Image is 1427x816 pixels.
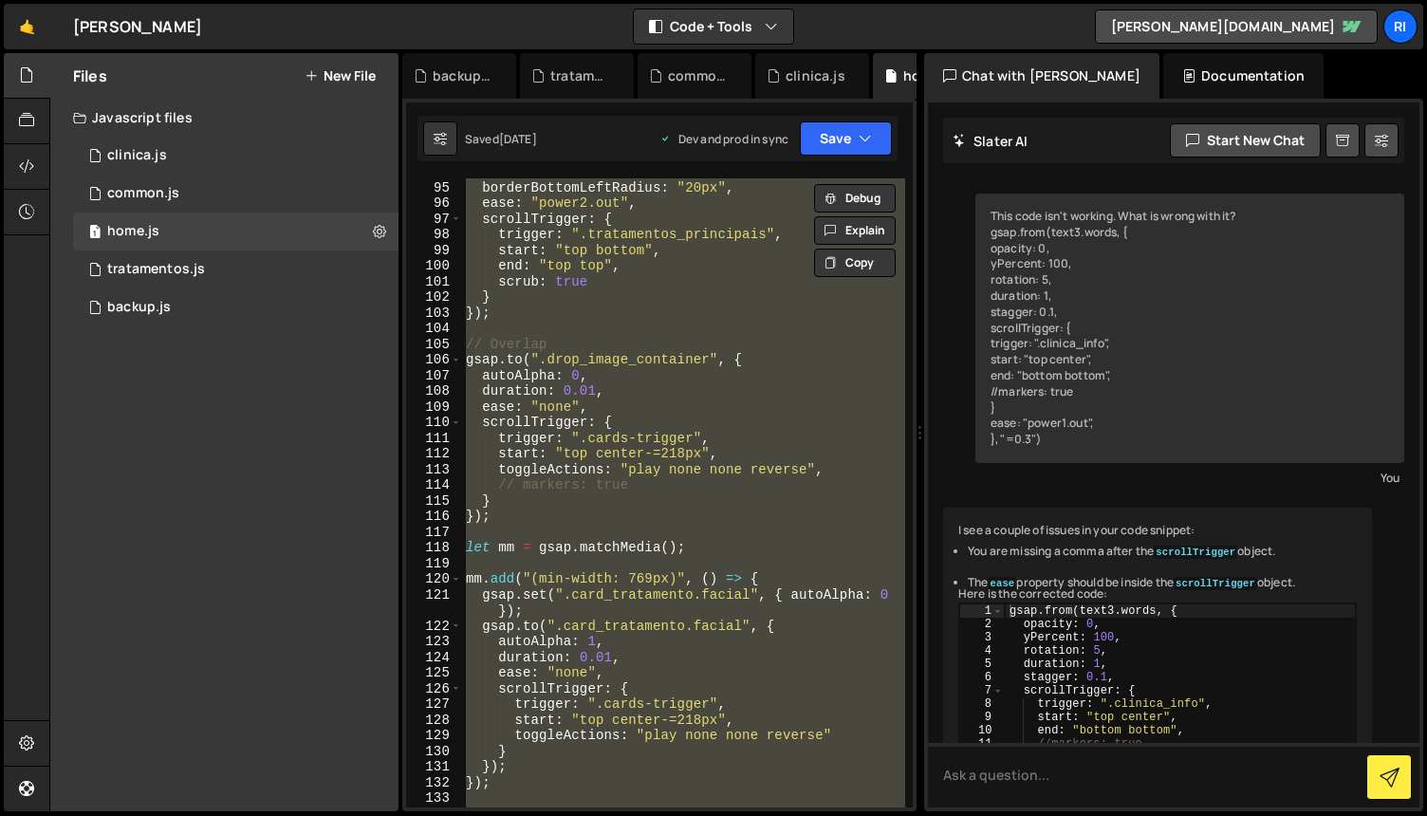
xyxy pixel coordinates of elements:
[107,185,179,202] div: common.js
[988,577,1016,590] code: ease
[903,66,964,85] div: homepage_salvato.js
[814,249,896,277] button: Copy
[406,399,462,416] div: 109
[406,321,462,337] div: 104
[406,243,462,259] div: 99
[550,66,611,85] div: tratamentos.js
[406,540,462,556] div: 118
[924,53,1159,99] div: Chat with [PERSON_NAME]
[960,671,1004,684] div: 6
[960,644,1004,658] div: 4
[107,299,171,316] div: backup.js
[406,744,462,760] div: 130
[406,493,462,510] div: 115
[406,665,462,681] div: 125
[4,4,50,49] a: 🤙
[89,226,101,241] span: 1
[406,759,462,775] div: 131
[73,250,398,288] div: 12452/42786.js
[406,696,462,713] div: 127
[73,15,202,38] div: [PERSON_NAME]
[406,352,462,368] div: 106
[975,194,1404,463] div: This code isn't working. What is wrong with it? gsap.from(text3.words, { opacity: 0, yPercent: 10...
[406,713,462,729] div: 128
[73,213,398,250] div: 12452/30174.js
[800,121,892,156] button: Save
[960,631,1004,644] div: 3
[406,306,462,322] div: 103
[960,658,1004,671] div: 5
[960,604,1004,618] div: 1
[980,468,1399,488] div: You
[668,66,729,85] div: common.js
[406,431,462,447] div: 111
[960,684,1004,697] div: 7
[1383,9,1418,44] a: Ri
[406,619,462,635] div: 122
[968,544,1357,560] li: You are missing a comma after the object.
[107,147,167,164] div: clinica.js
[107,223,159,240] div: home.js
[1174,577,1257,590] code: scrollTrigger
[1163,53,1324,99] div: Documentation
[634,9,793,44] button: Code + Tools
[499,131,537,147] div: [DATE]
[814,184,896,213] button: Debug
[73,65,107,86] h2: Files
[406,571,462,587] div: 120
[406,634,462,650] div: 123
[406,227,462,243] div: 98
[1170,123,1321,158] button: Start new chat
[406,446,462,462] div: 112
[1095,9,1378,44] a: [PERSON_NAME][DOMAIN_NAME]
[406,383,462,399] div: 108
[73,288,398,326] div: 12452/42849.js
[406,195,462,212] div: 96
[659,131,788,147] div: Dev and prod in sync
[960,697,1004,711] div: 8
[406,477,462,493] div: 114
[50,99,398,137] div: Javascript files
[406,368,462,384] div: 107
[406,587,462,619] div: 121
[406,790,462,807] div: 133
[406,289,462,306] div: 102
[406,556,462,572] div: 119
[406,337,462,353] div: 105
[406,212,462,228] div: 97
[73,175,398,213] div: 12452/42847.js
[406,415,462,431] div: 110
[786,66,845,85] div: clinica.js
[1154,546,1237,559] code: scrollTrigger
[406,525,462,541] div: 117
[465,131,537,147] div: Saved
[406,775,462,791] div: 132
[960,724,1004,737] div: 10
[960,711,1004,724] div: 9
[107,261,205,278] div: tratamentos.js
[73,137,398,175] div: 12452/44846.js
[406,258,462,274] div: 100
[433,66,493,85] div: backup.js
[406,728,462,744] div: 129
[814,216,896,245] button: Explain
[406,650,462,666] div: 124
[953,132,1029,150] h2: Slater AI
[305,68,376,83] button: New File
[406,180,462,196] div: 95
[406,462,462,478] div: 113
[406,681,462,697] div: 126
[406,509,462,525] div: 116
[960,618,1004,631] div: 2
[960,737,1004,751] div: 11
[968,575,1357,591] li: The property should be inside the object.
[406,274,462,290] div: 101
